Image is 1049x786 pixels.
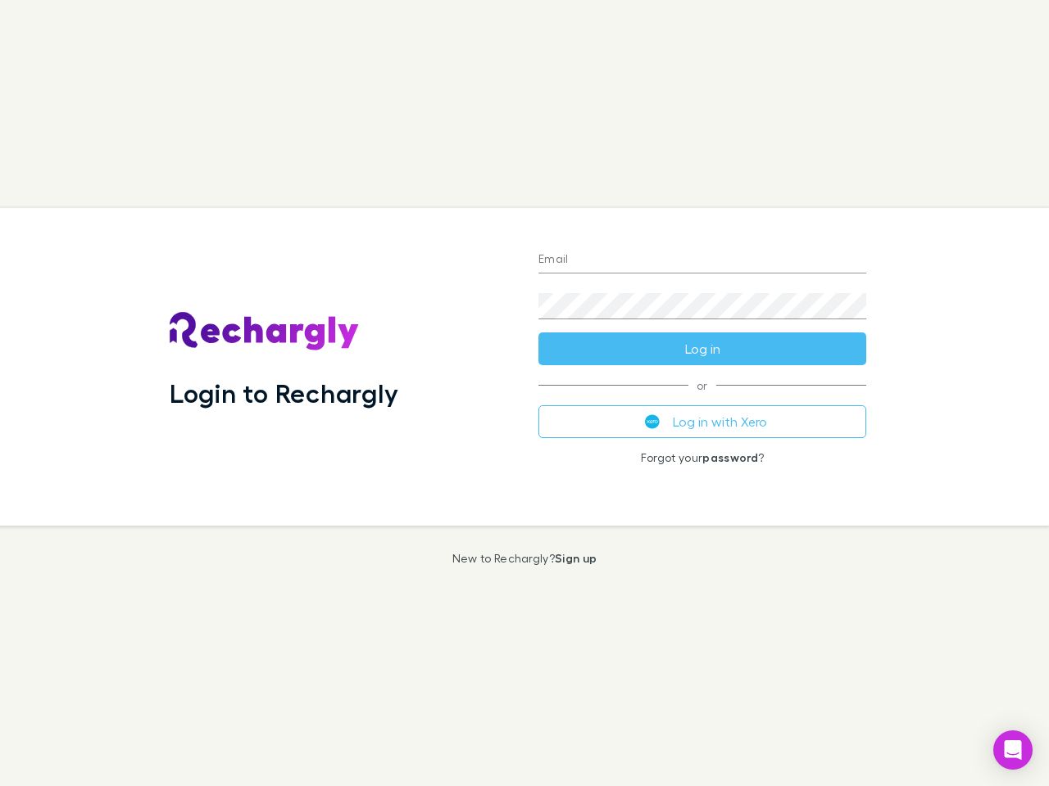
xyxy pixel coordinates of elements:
button: Log in [538,332,866,365]
a: password [702,450,758,464]
span: or [538,385,866,386]
h1: Login to Rechargly [170,377,398,409]
p: New to Rechargly? [452,552,597,565]
img: Rechargly's Logo [170,312,360,351]
p: Forgot your ? [538,451,866,464]
div: Open Intercom Messenger [993,730,1033,770]
button: Log in with Xero [538,405,866,438]
img: Xero's logo [645,414,660,429]
a: Sign up [555,551,597,565]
